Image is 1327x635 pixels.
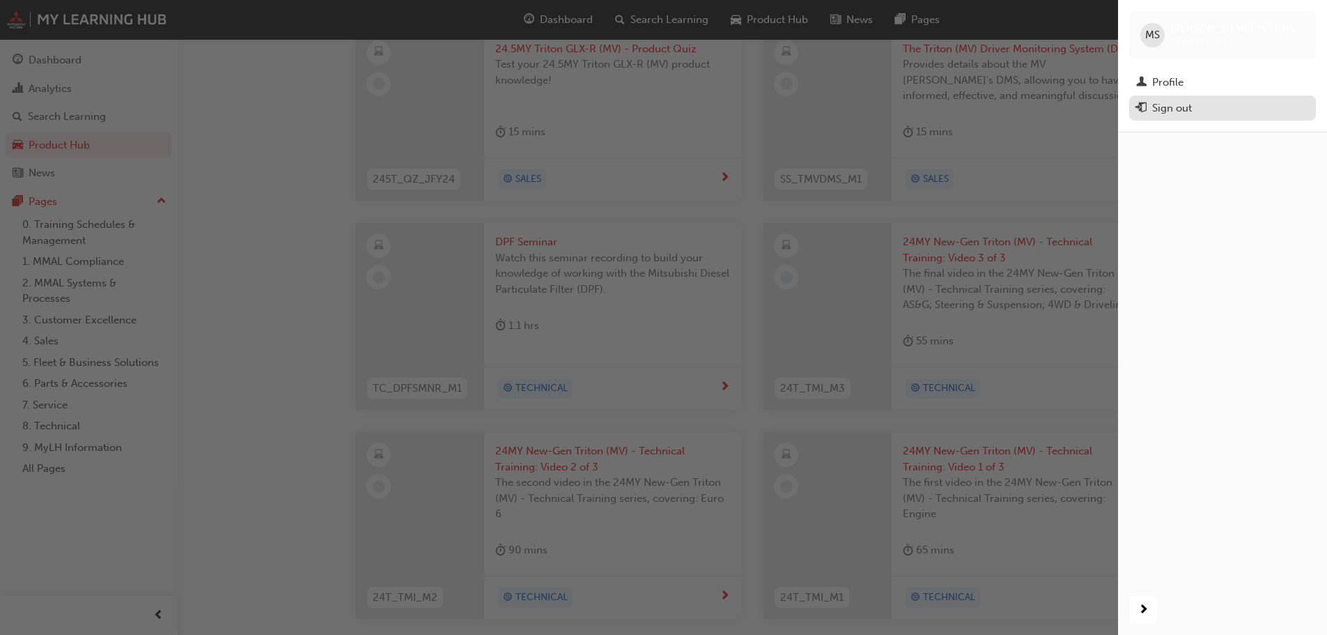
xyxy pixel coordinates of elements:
[1138,602,1149,619] span: next-icon
[1129,95,1316,121] button: Sign out
[1145,27,1160,43] span: MS
[1152,75,1184,91] div: Profile
[1152,100,1192,116] div: Sign out
[1136,77,1147,89] span: man-icon
[1129,70,1316,95] a: Profile
[1170,22,1295,35] span: [PERSON_NAME] SVERNS
[1170,36,1228,47] span: 0005480105
[1136,102,1147,115] span: exit-icon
